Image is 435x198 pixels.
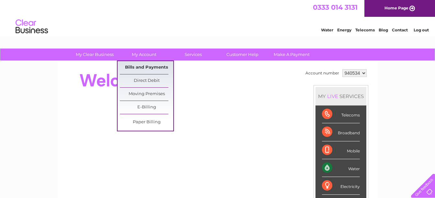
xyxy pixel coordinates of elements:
[265,49,318,60] a: Make A Payment
[120,61,173,74] a: Bills and Payments
[65,4,371,31] div: Clear Business is a trading name of Verastar Limited (registered in [GEOGRAPHIC_DATA] No. 3667643...
[321,27,333,32] a: Water
[304,68,341,79] td: Account number
[322,141,360,159] div: Mobile
[322,123,360,141] div: Broadband
[322,159,360,177] div: Water
[120,116,173,129] a: Paper Billing
[326,93,339,99] div: LIVE
[392,27,408,32] a: Contact
[337,27,351,32] a: Energy
[117,49,171,60] a: My Account
[216,49,269,60] a: Customer Help
[355,27,375,32] a: Telecoms
[120,101,173,114] a: E-Billing
[15,17,48,37] img: logo.png
[414,27,429,32] a: Log out
[322,177,360,195] div: Electricity
[315,87,366,105] div: MY SERVICES
[68,49,121,60] a: My Clear Business
[120,88,173,101] a: Moving Premises
[322,105,360,123] div: Telecoms
[166,49,220,60] a: Services
[120,74,173,87] a: Direct Debit
[313,3,358,11] a: 0333 014 3131
[379,27,388,32] a: Blog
